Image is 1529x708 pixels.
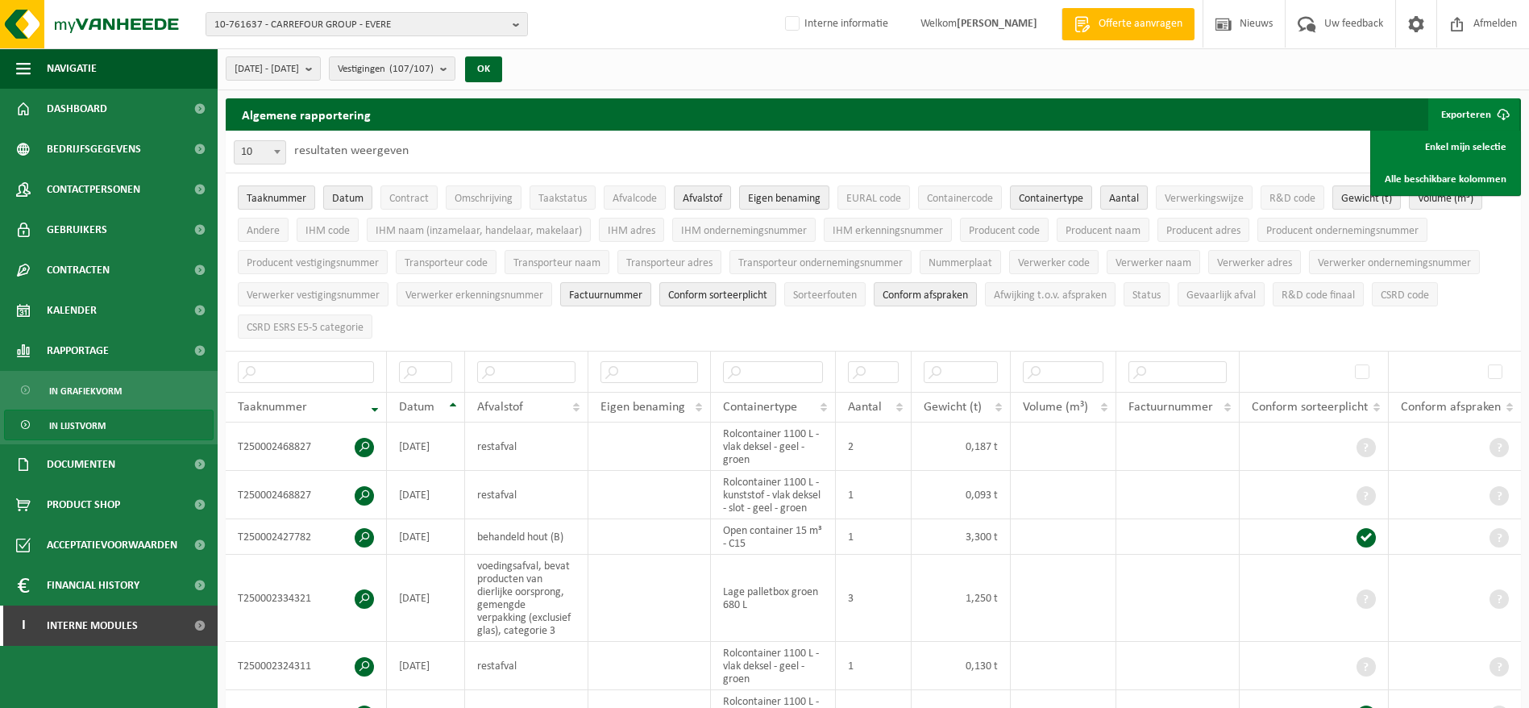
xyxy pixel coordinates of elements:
[683,193,722,205] span: Afvalstof
[47,210,107,250] span: Gebruikers
[47,169,140,210] span: Contactpersonen
[1095,16,1186,32] span: Offerte aanvragen
[1009,250,1099,274] button: Verwerker codeVerwerker code: Activate to sort
[505,250,609,274] button: Transporteur naamTransporteur naam: Activate to sort
[793,289,857,302] span: Sorteerfouten
[1269,193,1315,205] span: R&D code
[1023,401,1088,414] span: Volume (m³)
[387,555,465,642] td: [DATE]
[380,185,438,210] button: ContractContract: Activate to sort
[1019,193,1083,205] span: Containertype
[238,314,372,339] button: CSRD ESRS E5-5 categorieCSRD ESRS E5-5 categorie: Activate to sort
[738,257,903,269] span: Transporteur ondernemingsnummer
[748,193,821,205] span: Eigen benaming
[1318,257,1471,269] span: Verwerker ondernemingsnummer
[674,185,731,210] button: AfvalstofAfvalstof: Activate to sort
[329,56,455,81] button: Vestigingen(107/107)
[1373,131,1519,163] a: Enkel mijn selectie
[226,423,387,471] td: T250002468827
[387,471,465,519] td: [DATE]
[617,250,721,274] button: Transporteur adresTransporteur adres: Activate to sort
[837,185,910,210] button: EURAL codeEURAL code: Activate to sort
[405,289,543,302] span: Verwerker erkenningsnummer
[1266,225,1419,237] span: Producent ondernemingsnummer
[49,376,122,406] span: In grafiekvorm
[226,642,387,690] td: T250002324311
[465,642,588,690] td: restafval
[247,289,380,302] span: Verwerker vestigingsnummer
[235,57,299,81] span: [DATE] - [DATE]
[47,565,139,606] span: Financial History
[1186,289,1256,302] span: Gevaarlijk afval
[1132,289,1161,302] span: Status
[1178,282,1265,306] button: Gevaarlijk afval : Activate to sort
[235,141,285,164] span: 10
[1156,185,1253,210] button: VerwerkingswijzeVerwerkingswijze: Activate to sort
[836,519,912,555] td: 1
[226,555,387,642] td: T250002334321
[608,225,655,237] span: IHM adres
[294,144,409,157] label: resultaten weergeven
[4,375,214,406] a: In grafiekvorm
[465,56,502,82] button: OK
[226,519,387,555] td: T250002427782
[1381,289,1429,302] span: CSRD code
[883,289,968,302] span: Conform afspraken
[560,282,651,306] button: FactuurnummerFactuurnummer: Activate to sort
[912,642,1011,690] td: 0,130 t
[848,401,882,414] span: Aantal
[723,401,797,414] span: Containertype
[446,185,521,210] button: OmschrijvingOmschrijving: Activate to sort
[367,218,591,242] button: IHM naam (inzamelaar, handelaar, makelaar)IHM naam (inzamelaar, handelaar, makelaar): Activate to...
[960,218,1049,242] button: Producent codeProducent code: Activate to sort
[604,185,666,210] button: AfvalcodeAfvalcode: Activate to sort
[626,257,713,269] span: Transporteur adres
[513,257,600,269] span: Transporteur naam
[994,289,1107,302] span: Afwijking t.o.v. afspraken
[836,555,912,642] td: 3
[600,401,685,414] span: Eigen benaming
[1128,401,1213,414] span: Factuurnummer
[1100,185,1148,210] button: AantalAantal: Activate to sort
[332,193,364,205] span: Datum
[1373,163,1519,195] a: Alle beschikbare kolommen
[305,225,350,237] span: IHM code
[1010,185,1092,210] button: ContainertypeContainertype: Activate to sort
[238,218,289,242] button: AndereAndere: Activate to sort
[247,193,306,205] span: Taaknummer
[397,282,552,306] button: Verwerker erkenningsnummerVerwerker erkenningsnummer: Activate to sort
[613,193,657,205] span: Afvalcode
[238,401,307,414] span: Taaknummer
[1057,218,1149,242] button: Producent naamProducent naam: Activate to sort
[465,519,588,555] td: behandeld hout (B)
[1107,250,1200,274] button: Verwerker naamVerwerker naam: Activate to sort
[1066,225,1141,237] span: Producent naam
[920,250,1001,274] button: NummerplaatNummerplaat: Activate to sort
[387,642,465,690] td: [DATE]
[47,89,107,129] span: Dashboard
[1409,185,1482,210] button: Volume (m³)Volume (m³): Activate to sort
[912,471,1011,519] td: 0,093 t
[739,185,829,210] button: Eigen benamingEigen benaming: Activate to sort
[659,282,776,306] button: Conform sorteerplicht : Activate to sort
[234,140,286,165] span: 10
[47,525,177,565] span: Acceptatievoorwaarden
[711,423,835,471] td: Rolcontainer 1100 L - vlak deksel - geel - groen
[681,225,807,237] span: IHM ondernemingsnummer
[782,12,888,36] label: Interne informatie
[47,48,97,89] span: Navigatie
[1018,257,1090,269] span: Verwerker code
[711,519,835,555] td: Open container 15 m³ - C15
[530,185,596,210] button: TaakstatusTaakstatus: Activate to sort
[465,555,588,642] td: voedingsafval, bevat producten van dierlijke oorsprong, gemengde verpakking (exclusief glas), cat...
[1372,282,1438,306] button: CSRD codeCSRD code: Activate to sort
[969,225,1040,237] span: Producent code
[47,485,120,525] span: Product Shop
[247,257,379,269] span: Producent vestigingsnummer
[338,57,434,81] span: Vestigingen
[711,471,835,519] td: Rolcontainer 1100 L - kunststof - vlak deksel - slot - geel - groen
[833,225,943,237] span: IHM erkenningsnummer
[846,193,901,205] span: EURAL code
[47,331,109,371] span: Rapportage
[405,257,488,269] span: Transporteur code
